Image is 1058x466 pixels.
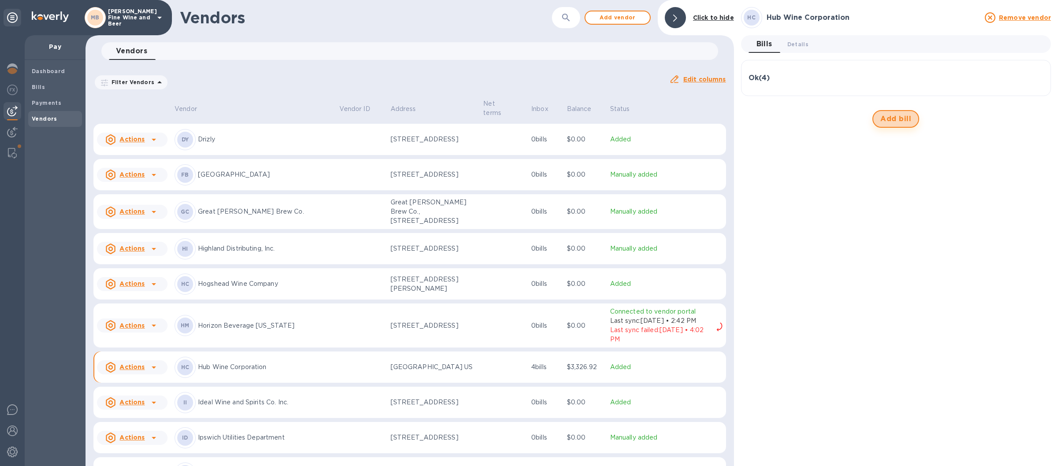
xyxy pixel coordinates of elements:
p: 0 bills [531,135,560,144]
p: Manually added [610,170,723,179]
p: Status [610,104,630,114]
p: Address [391,104,416,114]
p: $0.00 [567,135,603,144]
u: Actions [119,245,145,252]
h3: Hub Wine Corporation [767,14,980,22]
p: Filter Vendors [108,78,154,86]
p: Vendor [175,104,197,114]
span: Vendor ID [339,104,382,114]
p: [STREET_ADDRESS] [391,398,477,407]
p: Balance [567,104,592,114]
span: Vendors [116,45,147,57]
p: $0.00 [567,433,603,442]
u: Edit columns [683,76,726,83]
p: Highland Distributing, Inc. [198,244,332,253]
span: Net terms [483,99,524,118]
p: $0.00 [567,244,603,253]
u: Actions [119,280,145,287]
b: Vendors [32,115,57,122]
b: HC [181,281,190,287]
p: [STREET_ADDRESS] [391,321,477,330]
p: Pay [32,42,78,51]
img: Logo [32,11,69,22]
p: Added [610,279,723,288]
p: Added [610,362,723,372]
p: [STREET_ADDRESS][PERSON_NAME] [391,275,477,293]
u: Actions [119,322,145,329]
b: II [183,399,187,406]
p: 0 bills [531,433,560,442]
p: 0 bills [531,170,560,179]
u: Actions [119,136,145,143]
h1: Vendors [180,8,552,27]
span: Balance [567,104,603,114]
b: ID [182,434,188,441]
p: 4 bills [531,362,560,372]
p: $0.00 [567,207,603,216]
u: Actions [119,208,145,215]
p: Last sync: [DATE] • 2:42 PM [610,316,713,325]
h3: Ok ( 4 ) [749,74,770,82]
p: $0.00 [567,170,603,179]
span: Vendor [175,104,209,114]
p: [STREET_ADDRESS] [391,135,477,144]
p: Hogshead Wine Company [198,279,332,288]
p: Added [610,398,723,407]
p: Manually added [610,433,723,442]
div: Unpin categories [4,9,21,26]
p: $0.00 [567,279,603,288]
b: Dashboard [32,68,65,74]
u: Actions [119,399,145,406]
b: FB [181,171,189,178]
p: Hub Wine Corporation [198,362,332,372]
b: HC [747,14,756,21]
button: Add bill [872,110,919,128]
b: HC [181,364,190,370]
b: Click to hide [693,14,734,21]
p: Manually added [610,244,723,253]
p: Ipswich Utilities Department [198,433,332,442]
b: HI [182,245,188,252]
span: Add vendor [592,12,643,23]
p: Inbox [531,104,548,114]
p: Ideal Wine and Spirits Co. Inc. [198,398,332,407]
img: Foreign exchange [7,85,18,95]
p: Vendor ID [339,104,370,114]
b: MB [91,14,100,21]
u: Actions [119,363,145,370]
div: Ok(4) [749,67,1043,89]
p: 0 bills [531,207,560,216]
p: Great [PERSON_NAME] Brew Co. [198,207,332,216]
p: [STREET_ADDRESS] [391,433,477,442]
u: Remove vendor [999,14,1051,21]
b: GC [181,208,190,215]
p: $0.00 [567,321,603,330]
span: Bills [756,38,772,50]
p: [STREET_ADDRESS] [391,244,477,253]
p: Net terms [483,99,513,118]
p: $0.00 [567,398,603,407]
p: Connected to vendor portal [610,307,713,316]
p: Drizly [198,135,332,144]
span: Address [391,104,428,114]
p: Great [PERSON_NAME] Brew Co., [STREET_ADDRESS] [391,198,477,226]
p: [GEOGRAPHIC_DATA] US [391,362,477,372]
p: [STREET_ADDRESS] [391,170,477,179]
u: Actions [119,434,145,441]
p: [GEOGRAPHIC_DATA] [198,170,332,179]
b: DY [182,136,189,143]
b: Payments [32,100,61,106]
p: Added [610,135,723,144]
p: 0 bills [531,279,560,288]
p: 0 bills [531,398,560,407]
p: [PERSON_NAME] Fine Wine and Beer [108,8,152,27]
p: $3,326.92 [567,362,603,372]
u: Actions [119,171,145,178]
span: Inbox [531,104,560,114]
p: 0 bills [531,244,560,253]
b: Bills [32,84,45,90]
span: Add bill [880,114,911,124]
p: Last sync failed: [DATE] • 4:02 PM [610,325,713,344]
p: Manually added [610,207,723,216]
